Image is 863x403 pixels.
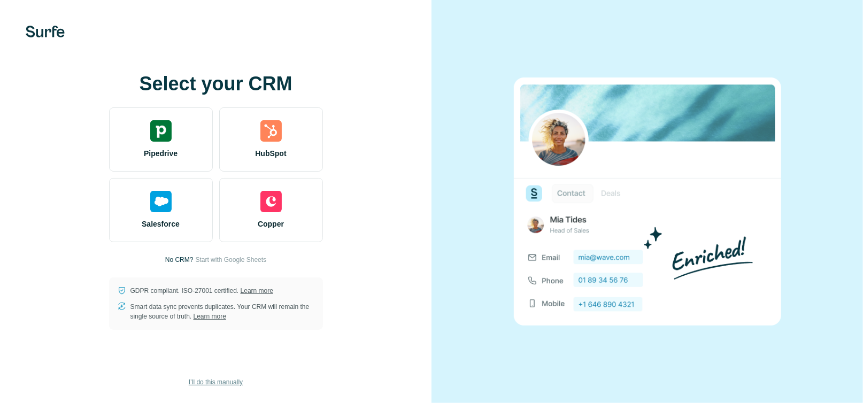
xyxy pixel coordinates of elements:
[514,77,781,325] img: none image
[194,313,226,320] a: Learn more
[260,120,282,142] img: hubspot's logo
[150,191,172,212] img: salesforce's logo
[109,73,323,95] h1: Select your CRM
[258,219,284,229] span: Copper
[142,219,180,229] span: Salesforce
[181,374,250,390] button: I’ll do this manually
[195,255,266,265] button: Start with Google Sheets
[260,191,282,212] img: copper's logo
[144,148,178,159] span: Pipedrive
[130,302,314,321] p: Smart data sync prevents duplicates. Your CRM will remain the single source of truth.
[165,255,194,265] p: No CRM?
[130,286,273,296] p: GDPR compliant. ISO-27001 certified.
[26,26,65,37] img: Surfe's logo
[150,120,172,142] img: pipedrive's logo
[241,287,273,294] a: Learn more
[189,377,243,387] span: I’ll do this manually
[255,148,286,159] span: HubSpot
